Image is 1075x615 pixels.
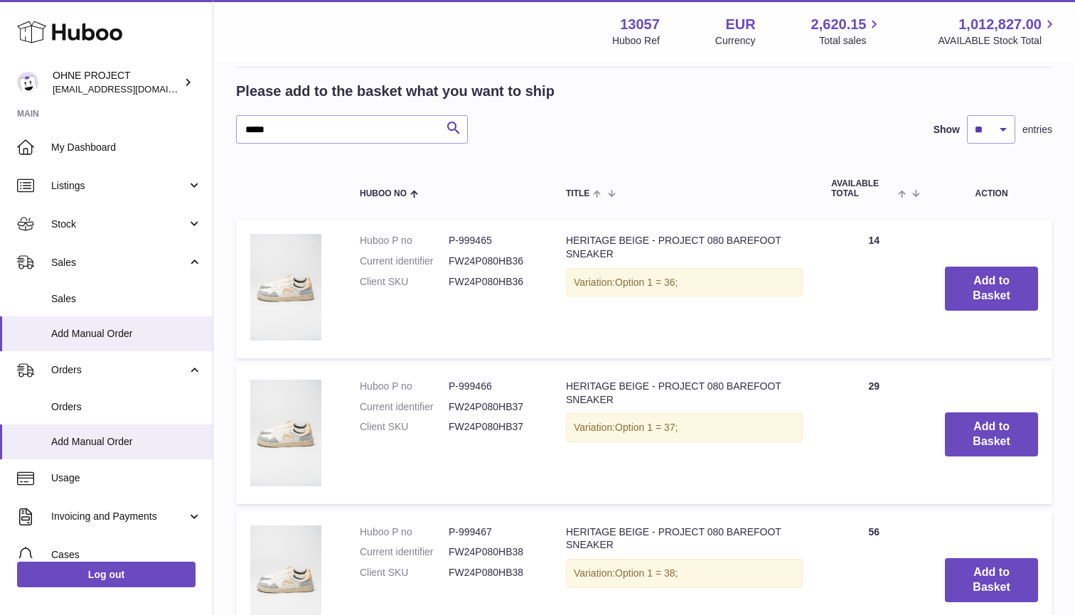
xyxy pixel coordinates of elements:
div: Huboo Ref [612,34,660,48]
dt: Huboo P no [360,234,449,247]
strong: EUR [725,15,755,34]
dd: P-999466 [449,380,537,393]
span: AVAILABLE Total [831,179,894,198]
dt: Client SKU [360,420,449,434]
a: Log out [17,562,196,587]
span: AVAILABLE Stock Total [938,34,1058,48]
img: HERITAGE BEIGE - PROJECT 080 BAREFOOT SNEAKER [250,380,321,486]
a: 2,620.15 Total sales [811,15,883,48]
dd: FW24P080HB36 [449,275,537,289]
button: Add to Basket [945,558,1038,602]
span: 2,620.15 [811,15,867,34]
dd: FW24P080HB38 [449,566,537,579]
span: entries [1022,123,1052,137]
div: Currency [715,34,756,48]
dt: Client SKU [360,566,449,579]
span: Title [566,189,589,198]
td: 14 [817,220,931,358]
strong: 13057 [620,15,660,34]
td: HERITAGE BEIGE - PROJECT 080 BAREFOOT SNEAKER [552,220,817,358]
span: Listings [51,179,187,193]
dt: Huboo P no [360,525,449,539]
button: Add to Basket [945,267,1038,311]
dd: P-999465 [449,234,537,247]
span: Stock [51,218,187,231]
dd: FW24P080HB37 [449,400,537,414]
th: Action [931,165,1052,212]
span: Option 1 = 38; [615,567,678,579]
span: Orders [51,400,202,414]
span: Huboo no [360,189,407,198]
dd: FW24P080HB37 [449,420,537,434]
dt: Current identifier [360,255,449,268]
dt: Current identifier [360,400,449,414]
span: Add Manual Order [51,435,202,449]
h2: Please add to the basket what you want to ship [236,82,555,101]
dt: Huboo P no [360,380,449,393]
span: Sales [51,256,187,269]
span: My Dashboard [51,141,202,154]
img: support@ohneproject.com [17,72,38,93]
span: Invoicing and Payments [51,510,187,523]
dd: FW24P080HB38 [449,545,537,559]
div: Variation: [566,268,803,297]
span: Total sales [819,34,882,48]
span: Option 1 = 37; [615,422,678,433]
dd: P-999467 [449,525,537,539]
img: HERITAGE BEIGE - PROJECT 080 BAREFOOT SNEAKER [250,234,321,341]
span: Add Manual Order [51,327,202,341]
label: Show [934,123,960,137]
div: Variation: [566,413,803,442]
button: Add to Basket [945,412,1038,456]
div: OHNE PROJECT [53,69,181,96]
span: Option 1 = 36; [615,277,678,288]
dt: Current identifier [360,545,449,559]
span: 1,012,827.00 [958,15,1042,34]
span: Usage [51,471,202,485]
td: 29 [817,365,931,504]
span: [EMAIL_ADDRESS][DOMAIN_NAME] [53,83,209,95]
dt: Client SKU [360,275,449,289]
span: Orders [51,363,187,377]
span: Cases [51,548,202,562]
a: 1,012,827.00 AVAILABLE Stock Total [938,15,1058,48]
span: Sales [51,292,202,306]
td: HERITAGE BEIGE - PROJECT 080 BAREFOOT SNEAKER [552,365,817,504]
div: Variation: [566,559,803,588]
dd: FW24P080HB36 [449,255,537,268]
